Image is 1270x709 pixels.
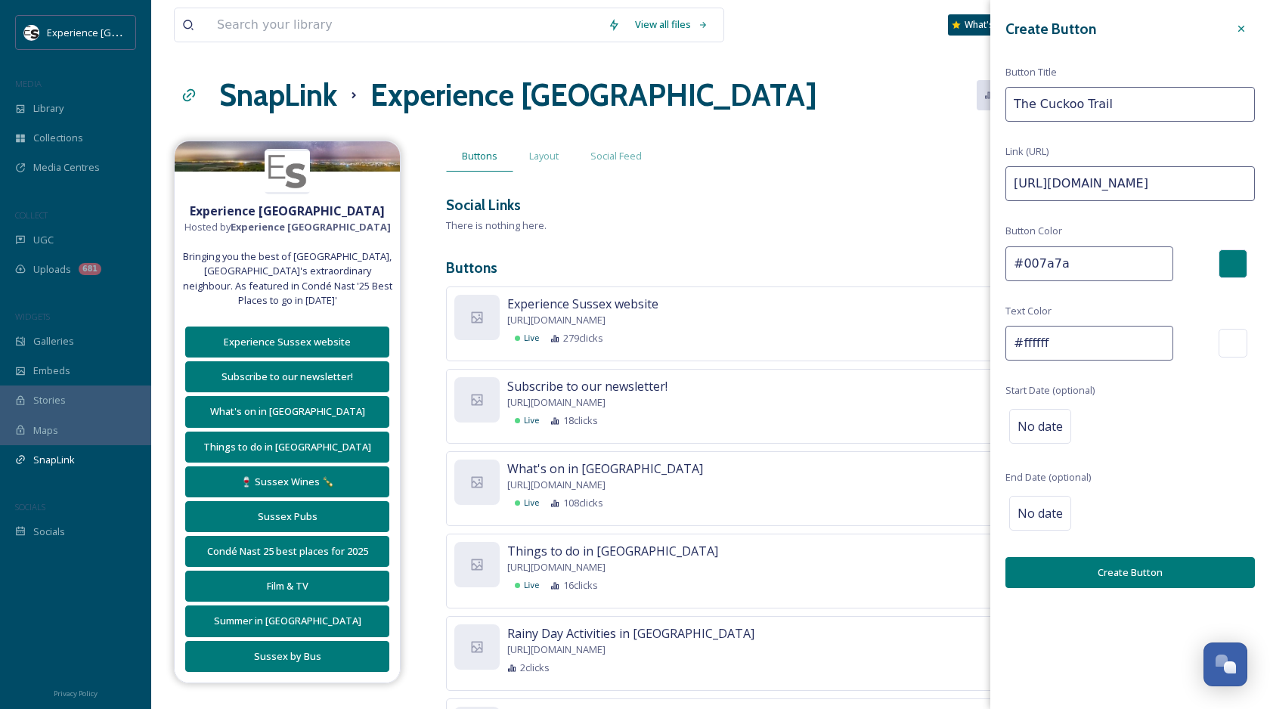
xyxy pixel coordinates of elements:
span: Text Color [1005,304,1052,318]
strong: Experience [GEOGRAPHIC_DATA] [190,203,385,219]
span: COLLECT [15,209,48,221]
span: [URL][DOMAIN_NAME] [507,560,606,574]
button: Experience Sussex website [185,327,389,358]
span: Uploads [33,262,71,277]
div: Live [507,413,543,428]
div: Sussex Pubs [194,509,381,524]
span: [URL][DOMAIN_NAME] [507,395,606,410]
span: Maps [33,423,58,438]
span: End Date (optional) [1005,470,1091,485]
span: [URL][DOMAIN_NAME] [507,478,606,492]
span: What's on in [GEOGRAPHIC_DATA] [507,460,703,478]
button: Open Chat [1203,642,1247,686]
h3: Social Links [446,194,521,216]
span: Collections [33,131,83,145]
span: Subscribe to our newsletter! [507,377,668,395]
button: Sussex Pubs [185,501,389,532]
a: View all files [627,10,716,39]
span: Experience [GEOGRAPHIC_DATA] [47,25,197,39]
span: Privacy Policy [54,689,98,698]
a: What's New [948,14,1024,36]
span: Bringing you the best of [GEOGRAPHIC_DATA], [GEOGRAPHIC_DATA]'s extraordinary neighbour. As featu... [182,249,392,308]
a: Analytics [977,80,1058,110]
span: 2 clicks [520,661,550,675]
img: WSCC%20ES%20Socials%20Icon%20-%20Secondary%20-%20Black.jpg [265,151,310,192]
span: Things to do in [GEOGRAPHIC_DATA] [507,542,718,560]
span: Rainy Day Activities in [GEOGRAPHIC_DATA] [507,624,754,642]
span: No date [1018,504,1063,522]
div: Subscribe to our newsletter! [194,370,381,384]
span: Library [33,101,63,116]
span: 16 clicks [563,578,598,593]
span: [URL][DOMAIN_NAME] [507,642,606,657]
h3: Buttons [446,257,1247,279]
span: Embeds [33,364,70,378]
div: Film & TV [194,579,381,593]
span: Socials [33,525,65,539]
span: Experience Sussex website [507,295,658,313]
span: Layout [529,149,559,163]
span: Social Feed [590,149,642,163]
input: https://www.snapsea.io [1005,166,1255,201]
button: 🍷 Sussex Wines 🍾 [185,466,389,497]
div: Sussex by Bus [194,649,381,664]
span: There is nothing here. [446,218,547,232]
button: Subscribe to our newsletter! [185,361,389,392]
button: Sussex by Bus [185,641,389,672]
div: Live [507,331,543,345]
span: [URL][DOMAIN_NAME] [507,313,606,327]
a: Privacy Policy [54,683,98,701]
div: Summer in [GEOGRAPHIC_DATA] [194,614,381,628]
span: SOCIALS [15,501,45,512]
strong: Experience [GEOGRAPHIC_DATA] [231,220,391,234]
span: SnapLink [33,453,75,467]
button: Analytics [977,80,1050,110]
button: Create Button [1005,557,1255,588]
div: Experience Sussex website [194,335,381,349]
div: What's on in [GEOGRAPHIC_DATA] [194,404,381,419]
button: Summer in [GEOGRAPHIC_DATA] [185,605,389,636]
button: Condé Nast 25 best places for 2025 [185,536,389,567]
button: Film & TV [185,571,389,602]
button: Things to do in [GEOGRAPHIC_DATA] [185,432,389,463]
span: Stories [33,393,66,407]
span: Galleries [33,334,74,348]
span: MEDIA [15,78,42,89]
div: Things to do in [GEOGRAPHIC_DATA] [194,440,381,454]
img: WSCC%20ES%20Socials%20Icon%20-%20Secondary%20-%20Black.jpg [24,25,39,40]
h3: Create Button [1005,18,1096,40]
div: Live [507,496,543,510]
span: Button Color [1005,224,1062,238]
span: 108 clicks [563,496,603,510]
input: Search your library [209,8,600,42]
button: What's on in [GEOGRAPHIC_DATA] [185,396,389,427]
span: UGC [33,233,54,247]
span: Media Centres [33,160,100,175]
span: 279 clicks [563,331,603,345]
div: Condé Nast 25 best places for 2025 [194,544,381,559]
span: 18 clicks [563,413,598,428]
a: SnapLink [219,73,337,118]
h1: Experience [GEOGRAPHIC_DATA] [370,73,817,118]
span: Buttons [462,149,497,163]
span: Link (URL) [1005,144,1049,159]
span: Button Title [1005,65,1057,79]
span: Hosted by [184,220,391,234]
div: 🍷 Sussex Wines 🍾 [194,475,381,489]
input: My Link [1005,87,1255,122]
span: WIDGETS [15,311,50,322]
div: Live [507,578,543,593]
span: Start Date (optional) [1005,383,1095,398]
div: 681 [79,263,101,275]
span: No date [1018,417,1063,435]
